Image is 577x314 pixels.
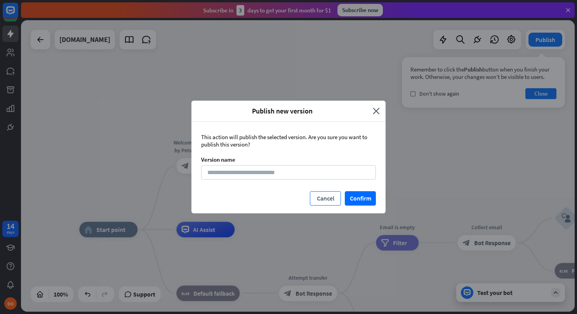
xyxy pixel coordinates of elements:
[201,156,376,163] div: Version name
[197,106,367,115] span: Publish new version
[201,133,376,148] div: This action will publish the selected version. Are you sure you want to publish this version?
[310,191,341,206] button: Cancel
[6,3,30,26] button: Open LiveChat chat widget
[345,191,376,206] button: Confirm
[373,106,380,115] i: close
